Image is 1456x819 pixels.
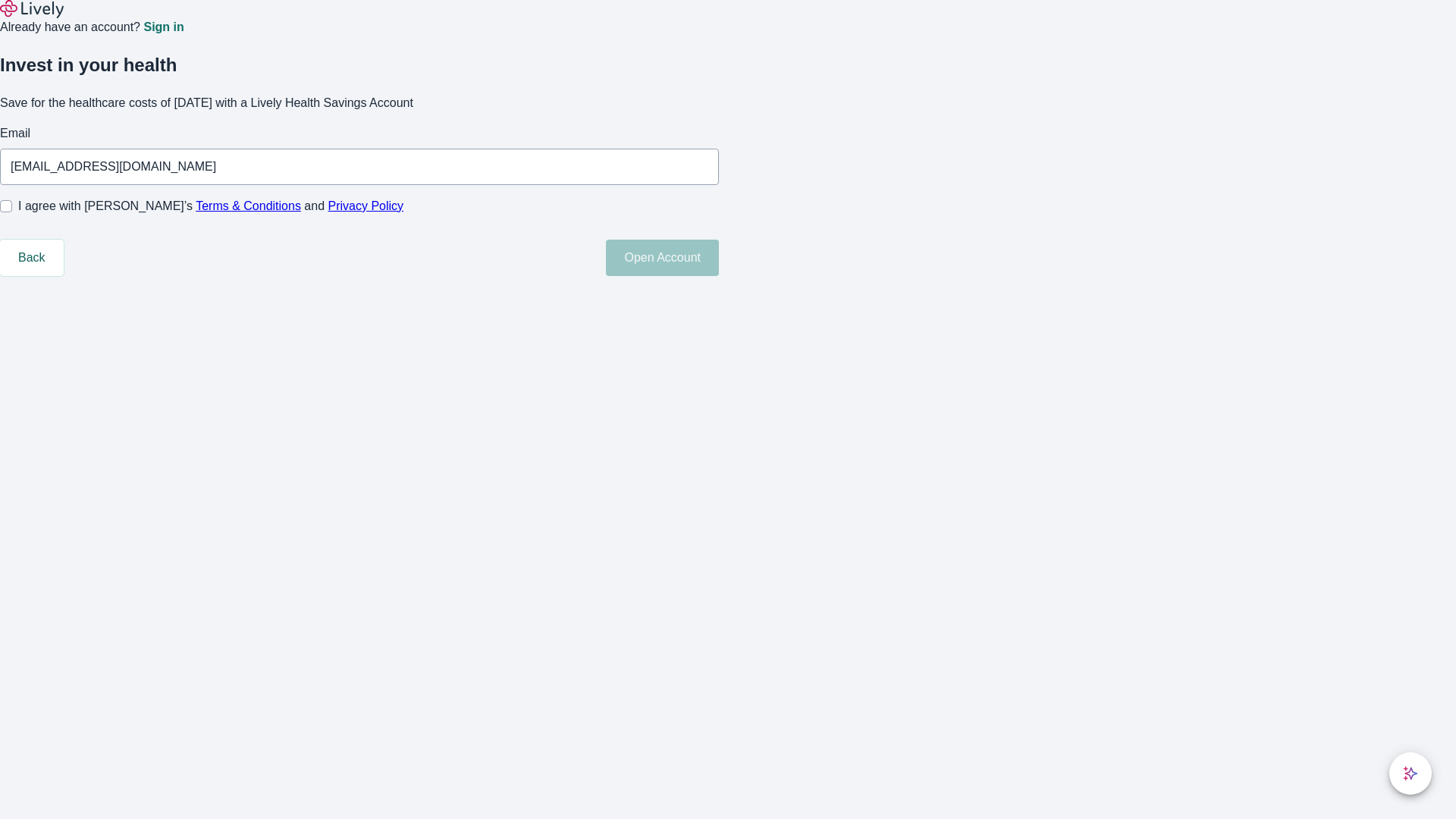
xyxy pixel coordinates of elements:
span: I agree with [PERSON_NAME]’s and [18,197,403,215]
a: Terms & Conditions [196,199,301,212]
a: Privacy Policy [328,199,404,212]
svg: Lively AI Assistant [1403,766,1418,781]
a: Sign in [143,21,184,33]
button: chat [1389,752,1432,795]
